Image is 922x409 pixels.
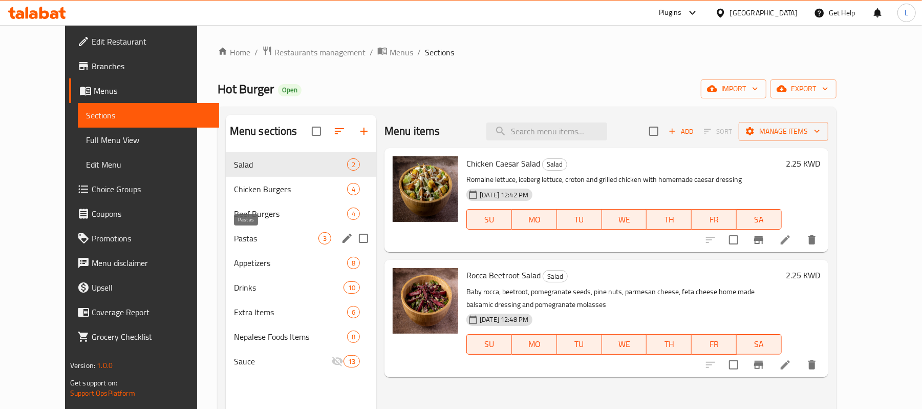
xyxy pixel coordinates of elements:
div: items [347,257,360,269]
span: Salad [543,158,567,170]
span: SA [741,337,778,352]
span: TU [561,212,598,227]
span: Salad [543,271,567,282]
span: Select to update [723,229,744,251]
div: items [347,183,360,195]
span: Appetizers [234,257,347,269]
span: Grocery Checklist [92,331,211,343]
div: items [318,232,331,244]
a: Upsell [69,275,219,300]
button: FR [692,209,737,230]
a: Menus [377,46,413,59]
span: 4 [348,209,359,219]
span: Branches [92,60,211,72]
div: Salad [542,158,567,171]
span: Hot Burger [218,77,274,100]
input: search [486,122,607,140]
span: Beef Burgers [234,208,347,220]
span: 8 [348,332,359,342]
div: Salad [543,270,568,282]
span: Get support on: [70,376,117,390]
button: Branch-specific-item [746,353,771,377]
div: items [347,331,360,343]
a: Menus [69,78,219,103]
span: Drinks [234,281,344,294]
span: MO [516,337,553,352]
span: TH [651,212,688,227]
span: 6 [348,308,359,317]
a: Edit menu item [779,234,791,246]
span: Menus [94,85,211,97]
button: delete [800,353,824,377]
span: Sauce [234,355,331,367]
span: Version: [70,359,95,372]
span: Nepalese Foods Items [234,331,347,343]
div: Salad2 [226,152,376,177]
span: 1.0.0 [97,359,113,372]
div: Beef Burgers4 [226,201,376,226]
p: Romaine lettuce, iceberg lettuce, croton and grilled chicken with homemade caesar dressing [466,173,782,186]
div: Nepalese Foods Items8 [226,324,376,349]
span: Coupons [92,208,211,220]
button: delete [800,228,824,252]
span: 13 [344,357,359,366]
span: Chicken Burgers [234,183,347,195]
span: Chicken Caesar Salad [466,156,540,171]
button: SA [737,209,782,230]
svg: Inactive section [331,355,344,367]
span: Select all sections [306,120,327,142]
div: items [344,355,360,367]
a: Choice Groups [69,177,219,201]
span: 2 [348,160,359,170]
span: 10 [344,283,359,293]
span: Choice Groups [92,183,211,195]
span: Rocca Beetroot Salad [466,268,541,283]
h6: 2.25 KWD [786,156,820,171]
img: Chicken Caesar Salad [393,156,458,222]
a: Coverage Report [69,300,219,324]
span: FR [696,337,733,352]
a: Menu disclaimer [69,251,219,275]
nav: Menu sections [226,148,376,378]
div: [GEOGRAPHIC_DATA] [730,7,798,18]
a: Edit menu item [779,359,791,371]
span: FR [696,212,733,227]
span: WE [606,212,643,227]
span: TH [651,337,688,352]
span: WE [606,337,643,352]
span: MO [516,212,553,227]
span: Open [278,86,302,94]
span: 3 [319,234,331,243]
span: import [709,83,758,95]
div: items [347,158,360,171]
span: Manage items [747,125,820,138]
div: Pastas3edit [226,226,376,251]
div: items [344,281,360,294]
div: Chicken Burgers4 [226,177,376,201]
span: Select to update [723,354,744,376]
button: Branch-specific-item [746,228,771,252]
button: SA [737,334,782,355]
div: Extra Items [234,306,347,318]
span: SU [471,337,508,352]
span: Full Menu View [86,134,211,146]
span: Add item [664,124,697,139]
a: Support.OpsPlatform [70,386,135,400]
span: SU [471,212,508,227]
button: Add [664,124,697,139]
a: Full Menu View [78,128,219,152]
span: Edit Restaurant [92,35,211,48]
span: 4 [348,185,359,194]
button: Manage items [739,122,828,141]
span: SA [741,212,778,227]
a: Restaurants management [262,46,366,59]
a: Edit Menu [78,152,219,177]
span: 8 [348,258,359,268]
div: Plugins [659,7,681,19]
span: Sections [425,46,454,58]
div: Open [278,84,302,96]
